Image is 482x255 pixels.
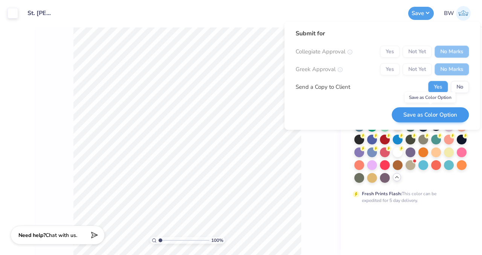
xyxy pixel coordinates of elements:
button: Save as Color Option [392,107,469,123]
div: Send a Copy to Client [296,83,350,91]
div: This color can be expedited for 5 day delivery. [362,190,455,204]
button: Yes [428,81,448,93]
div: Save as Color Option [405,92,456,103]
img: Brooke Williams [456,6,471,21]
button: Save [408,7,434,20]
span: BW [444,9,454,18]
span: Chat with us. [46,232,77,239]
button: No [451,81,469,93]
a: BW [444,6,471,21]
div: Submit for [296,29,469,38]
strong: Fresh Prints Flash: [362,191,402,197]
strong: Need help? [18,232,46,239]
input: Untitled Design [22,6,59,21]
span: 100 % [211,237,223,244]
